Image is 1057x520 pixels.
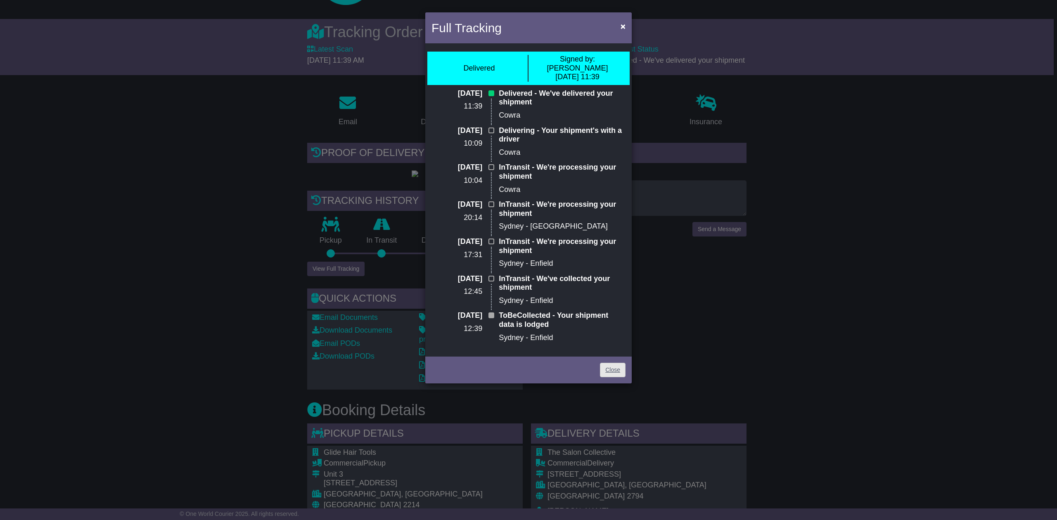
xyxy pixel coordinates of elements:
p: 17:31 [431,251,482,260]
p: InTransit - We're processing your shipment [499,163,626,181]
p: Cowra [499,111,626,120]
p: InTransit - We're processing your shipment [499,237,626,255]
p: Cowra [499,148,626,157]
div: [PERSON_NAME] [DATE] 11:39 [533,55,622,82]
p: Delivering - Your shipment's with a driver [499,126,626,144]
h4: Full Tracking [431,19,502,37]
p: [DATE] [431,237,482,246]
p: Sydney - [GEOGRAPHIC_DATA] [499,222,626,231]
p: InTransit - We're processing your shipment [499,200,626,218]
p: Delivered - We've delivered your shipment [499,89,626,107]
p: 10:09 [431,139,482,148]
p: Sydney - Enfield [499,296,626,305]
span: Signed by: [560,55,595,63]
p: 12:45 [431,287,482,296]
div: Delivered [463,64,495,73]
p: [DATE] [431,126,482,135]
p: 20:14 [431,213,482,222]
p: [DATE] [431,89,482,98]
p: 12:39 [431,324,482,333]
p: Sydney - Enfield [499,259,626,268]
p: InTransit - We've collected your shipment [499,274,626,292]
span: × [621,21,626,31]
p: [DATE] [431,311,482,320]
p: 11:39 [431,102,482,111]
p: [DATE] [431,163,482,172]
p: [DATE] [431,200,482,209]
p: [DATE] [431,274,482,284]
button: Close [616,18,630,35]
p: ToBeCollected - Your shipment data is lodged [499,311,626,329]
p: Sydney - Enfield [499,333,626,343]
p: 10:04 [431,176,482,185]
p: Cowra [499,185,626,194]
a: Close [600,363,626,377]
